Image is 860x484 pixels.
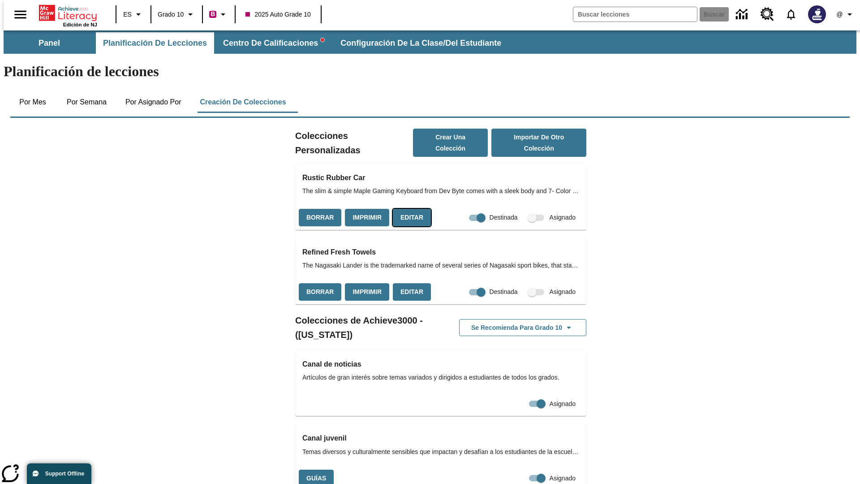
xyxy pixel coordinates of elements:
span: Panel [39,38,60,48]
a: Notificaciones [779,3,803,26]
svg: writing assistant alert [321,38,324,42]
h1: Planificación de lecciones [4,63,856,80]
span: @ [836,10,843,19]
button: Grado: Grado 10, Elige un grado [154,6,199,22]
button: Por mes [10,91,55,113]
button: Panel [4,32,94,54]
span: B [211,9,215,20]
span: Asignado [550,213,576,222]
button: Centro de calificaciones [216,32,331,54]
span: Asignado [550,287,576,297]
input: Buscar campo [573,7,697,22]
a: Portada [39,4,97,22]
button: Imprimir, Se abrirá en una ventana nueva [345,283,389,301]
span: Support Offline [45,471,84,477]
button: Escoja un nuevo avatar [803,3,831,26]
button: Borrar [299,209,341,226]
button: Configuración de la clase/del estudiante [333,32,508,54]
button: Creación de colecciones [193,91,293,113]
button: Imprimir, Se abrirá en una ventana nueva [345,209,389,226]
button: Borrar [299,283,341,301]
span: Destinada [490,287,518,297]
button: Por semana [60,91,114,113]
span: Centro de calificaciones [223,38,324,48]
h3: Canal de noticias [302,358,579,371]
div: Subbarra de navegación [4,30,856,54]
h3: Rustic Rubber Car [302,172,579,184]
span: Artículos de gran interés sobre temas variados y dirigidos a estudiantes de todos los grados. [302,373,579,382]
a: Centro de información [731,2,755,27]
button: Boost El color de la clase es rojo violeta. Cambiar el color de la clase. [206,6,232,22]
button: Editar [393,283,431,301]
span: The Nagasaki Lander is the trademarked name of several series of Nagasaki sport bikes, that start... [302,261,579,270]
a: Centro de recursos, Se abrirá en una pestaña nueva. [755,2,779,26]
button: Planificación de lecciones [96,32,214,54]
h3: Refined Fresh Towels [302,246,579,259]
span: Planificación de lecciones [103,38,207,48]
button: Se recomienda para Grado 10 [459,319,586,337]
h3: Canal juvenil [302,432,579,445]
span: Edición de NJ [63,22,97,27]
div: Subbarra de navegación [4,32,509,54]
h2: Colecciones Personalizadas [295,129,413,157]
span: Grado 10 [158,10,184,19]
span: 2025 Auto Grade 10 [245,10,310,19]
button: Perfil/Configuración [831,6,860,22]
button: Importar de otro Colección [491,129,586,157]
span: ES [123,10,132,19]
button: Lenguaje: ES, Selecciona un idioma [119,6,148,22]
h2: Colecciones de Achieve3000 - ([US_STATE]) [295,313,441,342]
button: Por asignado por [118,91,189,113]
span: Temas diversos y culturalmente sensibles que impactan y desafían a los estudiantes de la escuela ... [302,447,579,457]
button: Crear una colección [413,129,488,157]
button: Editar [393,209,431,226]
span: The slim & simple Maple Gaming Keyboard from Dev Byte comes with a sleek body and 7- Color RGB LE... [302,186,579,196]
img: Avatar [808,5,826,23]
span: Asignado [550,474,576,483]
span: Asignado [550,399,576,409]
button: Abrir el menú lateral [7,1,34,28]
span: Destinada [490,213,518,222]
span: Configuración de la clase/del estudiante [340,38,501,48]
button: Support Offline [27,463,91,484]
div: Portada [39,3,97,27]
